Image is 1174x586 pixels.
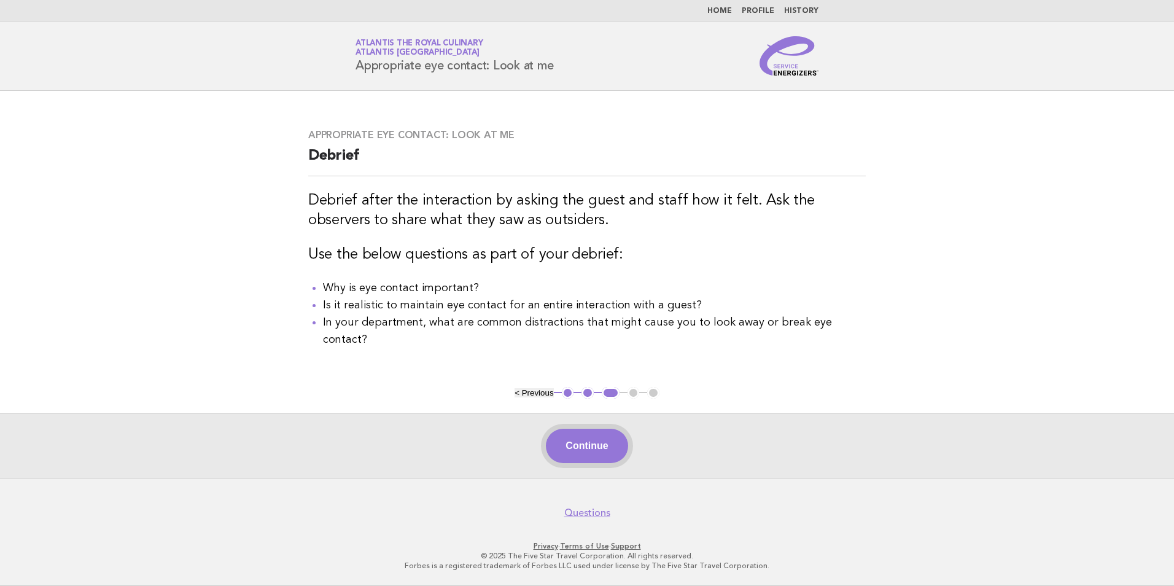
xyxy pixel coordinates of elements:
button: < Previous [515,388,553,397]
a: Privacy [534,542,558,550]
button: Continue [546,429,628,463]
a: Atlantis the Royal CulinaryAtlantis [GEOGRAPHIC_DATA] [356,39,483,57]
a: Questions [564,507,610,519]
h3: Debrief after the interaction by asking the guest and staff how it felt. Ask the observers to sha... [308,191,866,230]
h1: Appropriate eye contact: Look at me [356,40,553,72]
li: Is it realistic to maintain eye contact for an entire interaction with a guest? [323,297,866,314]
a: Profile [742,7,774,15]
h3: Use the below questions as part of your debrief: [308,245,866,265]
a: Support [611,542,641,550]
p: Forbes is a registered trademark of Forbes LLC used under license by The Five Star Travel Corpora... [211,561,963,571]
a: Terms of Use [560,542,609,550]
li: Why is eye contact important? [323,279,866,297]
a: History [784,7,818,15]
img: Service Energizers [760,36,818,76]
h2: Debrief [308,146,866,176]
p: © 2025 The Five Star Travel Corporation. All rights reserved. [211,551,963,561]
h3: Appropriate eye contact: Look at me [308,129,866,141]
button: 2 [581,387,594,399]
p: · · [211,541,963,551]
span: Atlantis [GEOGRAPHIC_DATA] [356,49,480,57]
h4: In your department, what are common distractions that might cause you to look away or break eye c... [323,314,866,348]
button: 3 [602,387,620,399]
button: 1 [562,387,574,399]
a: Home [707,7,732,15]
